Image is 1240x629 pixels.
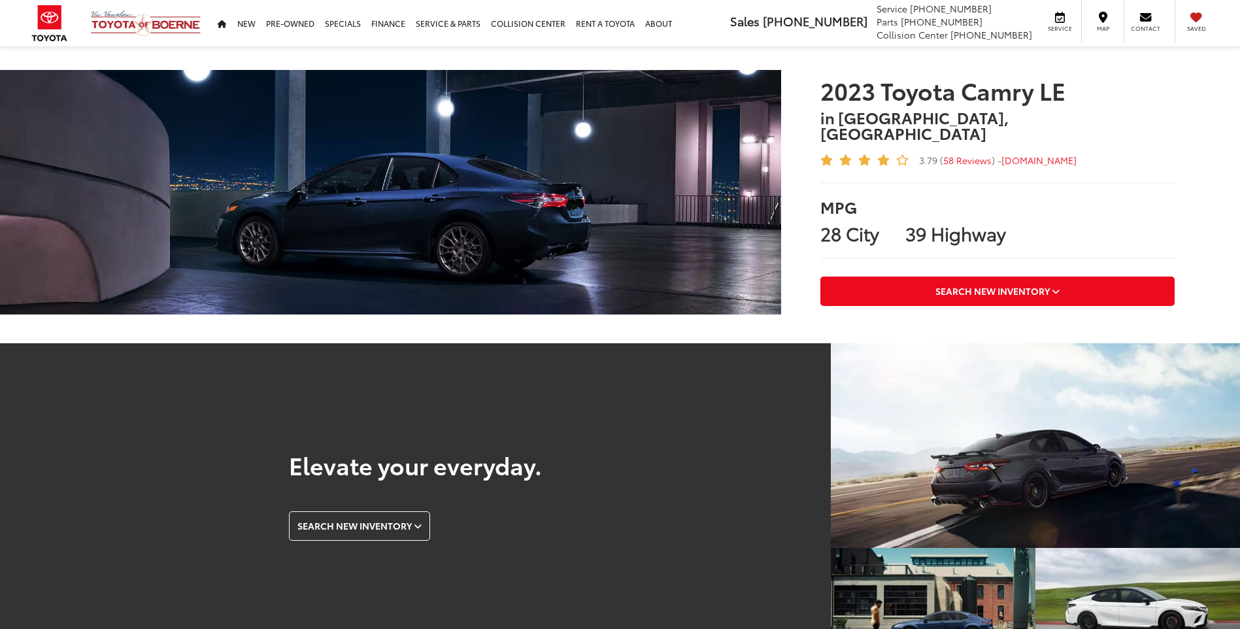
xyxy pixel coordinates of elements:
li: 3.79 ( ) - [919,154,1077,167]
span: Search New Inventory [935,284,1050,297]
span: [PHONE_NUMBER] [950,28,1032,41]
span: Service [1045,24,1075,33]
a: 58 Reviews [943,154,992,167]
img: Vic Vaughan Toyota of Boerne [90,10,201,37]
a: [DOMAIN_NAME] [1001,154,1077,167]
button: Search New Inventory [820,277,1175,306]
p: 28 City [820,224,879,242]
span: [PHONE_NUMBER] [910,2,992,15]
span: [PHONE_NUMBER] [901,15,982,28]
span: Search New Inventory [297,519,412,532]
span: Sales [730,12,760,29]
span: Saved [1182,24,1211,33]
span: Collision Center [877,28,948,41]
span: 2023 Toyota Camry LE [820,78,1175,102]
span: in [GEOGRAPHIC_DATA], [GEOGRAPHIC_DATA] [820,109,1175,141]
span: Service [877,2,907,15]
span: Map [1088,24,1117,33]
p: 39 Highway [905,224,1175,242]
span: Parts [877,15,898,28]
h3: MPG [820,199,1175,214]
h2: Elevate your everyday. [289,453,542,477]
button: Search New Inventory [289,511,430,541]
span: Contact [1131,24,1160,33]
span: [PHONE_NUMBER] [763,12,867,29]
